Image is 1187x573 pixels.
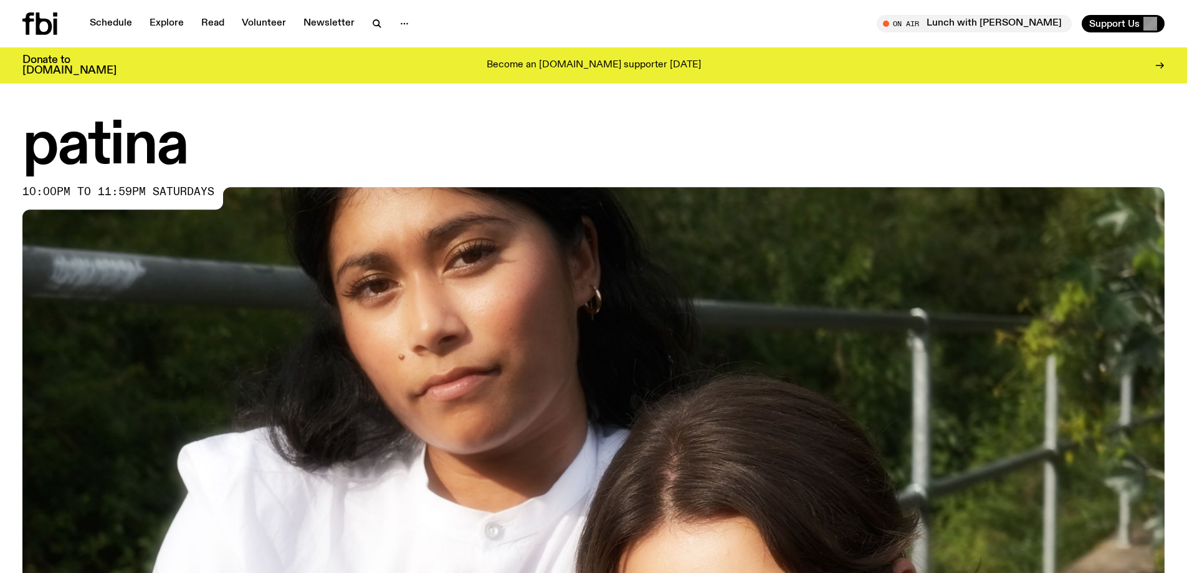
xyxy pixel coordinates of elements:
[142,15,191,32] a: Explore
[22,118,1165,175] h1: patina
[296,15,362,32] a: Newsletter
[194,15,232,32] a: Read
[1082,15,1165,32] button: Support Us
[1089,18,1140,29] span: Support Us
[82,15,140,32] a: Schedule
[487,60,701,71] p: Become an [DOMAIN_NAME] supporter [DATE]
[234,15,293,32] a: Volunteer
[877,15,1072,32] button: On AirLunch with [PERSON_NAME]
[22,187,214,197] span: 10:00pm to 11:59pm saturdays
[22,55,117,76] h3: Donate to [DOMAIN_NAME]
